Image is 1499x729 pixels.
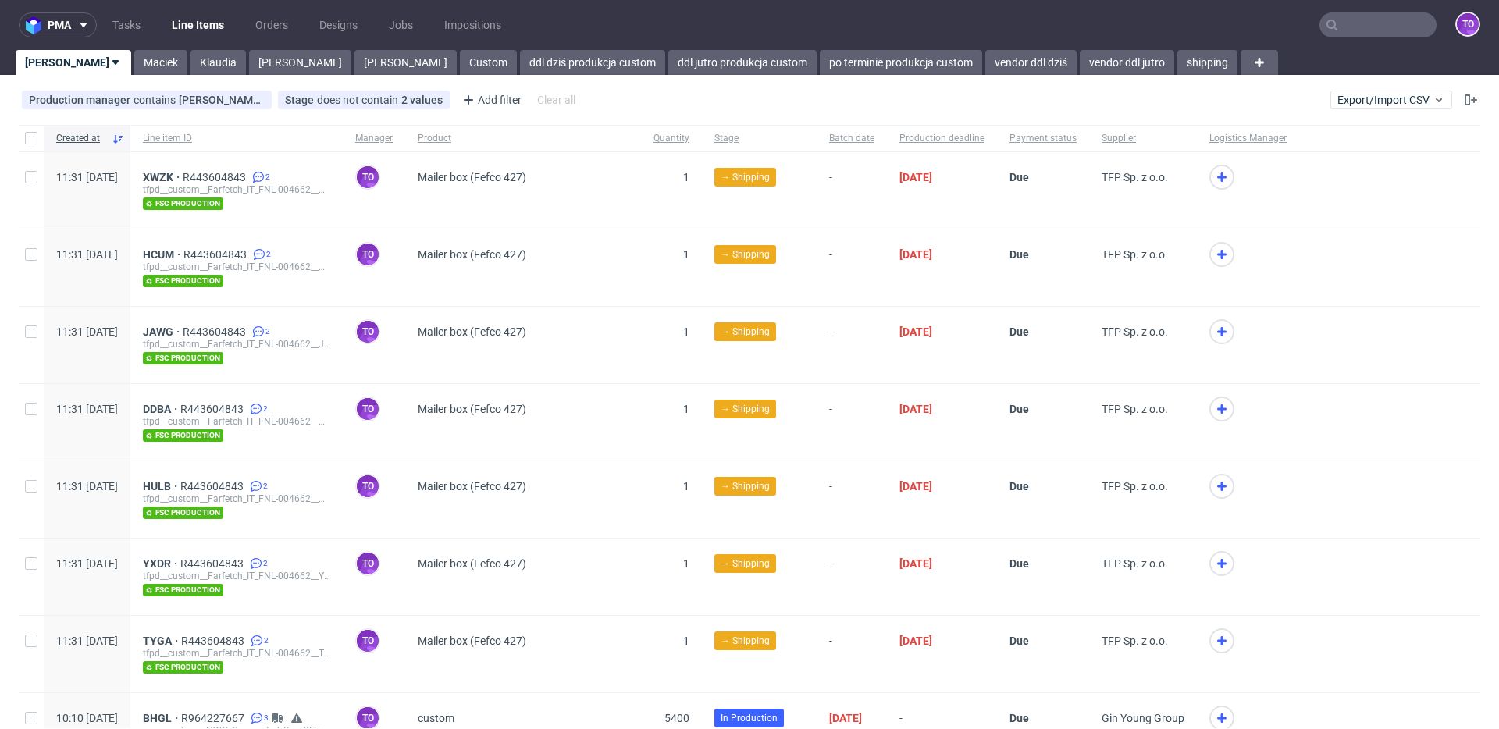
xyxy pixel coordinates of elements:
a: vendor ddl jutro [1080,50,1174,75]
figcaption: to [357,166,379,188]
span: Due [1009,557,1029,570]
span: TFP Sp. z o.o. [1102,325,1168,338]
span: contains [134,94,179,106]
span: [DATE] [899,557,932,570]
a: Custom [460,50,517,75]
span: Product [418,132,628,145]
a: HCUM [143,248,183,261]
a: Jobs [379,12,422,37]
a: Designs [310,12,367,37]
span: In Production [721,711,778,725]
a: HULB [143,480,180,493]
div: tfpd__custom__Farfetch_IT_FNL-004662__TYGA [143,647,330,660]
span: Mailer box (Fefco 427) [418,171,526,183]
span: → Shipping [721,170,770,184]
span: Gin Young Group [1102,712,1184,724]
span: → Shipping [721,634,770,648]
a: 2 [250,248,271,261]
span: [DATE] [899,635,932,647]
span: 11:31 [DATE] [56,480,118,493]
span: → Shipping [721,557,770,571]
span: fsc production [143,197,223,210]
span: Manager [355,132,393,145]
span: 2 [265,325,270,338]
div: tfpd__custom__Farfetch_IT_FNL-004662__DDBA [143,415,330,428]
a: Impositions [435,12,511,37]
span: 3 [264,712,269,724]
a: 2 [247,635,269,647]
span: 1 [683,635,689,647]
div: tfpd__custom__Farfetch_IT_FNL-004662__JAWG [143,338,330,350]
a: YXDR [143,557,180,570]
span: 2 [263,403,268,415]
span: Logistics Manager [1209,132,1287,145]
div: [PERSON_NAME][EMAIL_ADDRESS][PERSON_NAME][DOMAIN_NAME] [179,94,265,106]
figcaption: to [357,553,379,574]
span: [DATE] [899,171,932,183]
span: Due [1009,171,1029,183]
a: [PERSON_NAME] [16,50,131,75]
span: Quantity [653,132,689,145]
a: R443604843 [180,480,247,493]
figcaption: to [357,321,379,343]
a: TYGA [143,635,181,647]
div: tfpd__custom__Farfetch_IT_FNL-004662__HULB [143,493,330,505]
a: 2 [249,325,270,338]
div: 2 values [401,94,443,106]
figcaption: to [357,244,379,265]
span: - [829,557,874,596]
span: 10:10 [DATE] [56,712,118,724]
span: → Shipping [721,247,770,261]
span: TFP Sp. z o.o. [1102,248,1168,261]
span: 11:31 [DATE] [56,171,118,183]
a: shipping [1177,50,1237,75]
div: tfpd__custom__Farfetch_IT_FNL-004662__YXDR [143,570,330,582]
span: DDBA [143,403,180,415]
span: Mailer box (Fefco 427) [418,248,526,261]
span: 2 [264,635,269,647]
span: 1 [683,403,689,415]
span: 1 [683,480,689,493]
a: 2 [249,171,270,183]
a: 2 [247,480,268,493]
a: R443604843 [180,557,247,570]
a: 2 [247,557,268,570]
span: [DATE] [829,712,862,724]
span: fsc production [143,507,223,519]
span: - [829,480,874,519]
span: [DATE] [899,248,932,261]
figcaption: to [357,630,379,652]
span: [DATE] [899,480,932,493]
span: Production manager [29,94,134,106]
span: TFP Sp. z o.o. [1102,171,1168,183]
span: TFP Sp. z o.o. [1102,557,1168,570]
span: 2 [265,171,270,183]
span: Due [1009,635,1029,647]
span: Due [1009,248,1029,261]
div: Clear all [534,89,579,111]
span: Mailer box (Fefco 427) [418,557,526,570]
button: pma [19,12,97,37]
span: 11:31 [DATE] [56,403,118,415]
span: TFP Sp. z o.o. [1102,403,1168,415]
span: fsc production [143,584,223,596]
span: 2 [263,480,268,493]
span: JAWG [143,325,183,338]
span: - [829,403,874,442]
a: R443604843 [180,403,247,415]
a: R443604843 [183,248,250,261]
span: custom [418,712,454,724]
span: fsc production [143,275,223,287]
a: Orders [246,12,297,37]
span: 1 [683,171,689,183]
span: [DATE] [899,403,932,415]
a: BHGL [143,712,181,724]
a: 2 [247,403,268,415]
img: logo [26,16,48,34]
